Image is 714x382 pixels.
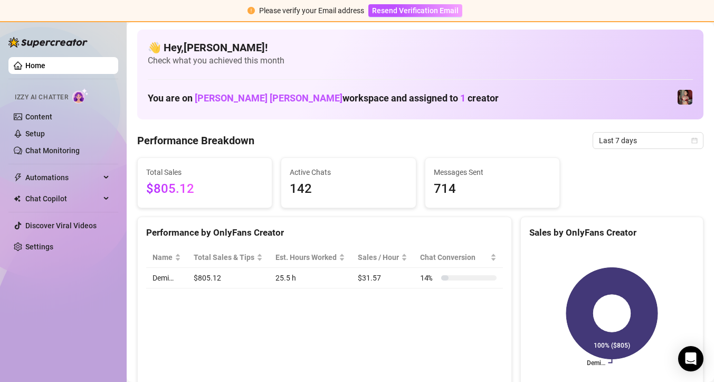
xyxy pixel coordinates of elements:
[599,133,697,148] span: Last 7 days
[460,92,465,104] span: 1
[14,173,22,182] span: thunderbolt
[259,5,364,16] div: Please verify your Email address
[434,179,551,199] span: 714
[247,7,255,14] span: exclamation-circle
[25,190,100,207] span: Chat Copilot
[420,272,437,284] span: 14 %
[148,55,693,67] span: Check what you achieved this month
[414,247,503,268] th: Chat Conversion
[146,166,263,178] span: Total Sales
[187,268,269,288] td: $805.12
[146,247,187,268] th: Name
[148,92,499,104] h1: You are on workspace and assigned to creator
[153,251,173,263] span: Name
[25,221,97,230] a: Discover Viral Videos
[290,166,407,178] span: Active Chats
[195,92,342,104] span: [PERSON_NAME] [PERSON_NAME]
[8,37,88,48] img: logo-BBDzfeDw.svg
[146,226,503,240] div: Performance by OnlyFans Creator
[25,129,45,138] a: Setup
[148,40,693,55] h4: 👋 Hey, [PERSON_NAME] !
[15,92,68,103] span: Izzy AI Chatter
[269,268,351,288] td: 25.5 h
[678,90,692,105] img: Demi
[25,169,100,186] span: Automations
[358,251,399,263] span: Sales / Hour
[434,166,551,178] span: Messages Sent
[72,88,89,104] img: AI Chatter
[691,137,698,144] span: calendar
[587,359,605,367] text: Demi…
[275,251,337,263] div: Est. Hours Worked
[137,133,254,148] h4: Performance Breakdown
[420,251,488,263] span: Chat Conversion
[187,247,269,268] th: Total Sales & Tips
[372,6,459,15] span: Resend Verification Email
[146,179,263,199] span: $805.12
[25,61,45,70] a: Home
[25,113,52,121] a: Content
[146,268,187,288] td: Demi…
[194,251,254,263] span: Total Sales & Tips
[290,179,407,199] span: 142
[351,268,414,288] td: $31.57
[678,346,703,371] div: Open Intercom Messenger
[25,146,80,155] a: Chat Monitoring
[351,247,414,268] th: Sales / Hour
[529,226,694,240] div: Sales by OnlyFans Creator
[14,195,21,202] img: Chat Copilot
[25,243,53,251] a: Settings
[368,4,462,17] button: Resend Verification Email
